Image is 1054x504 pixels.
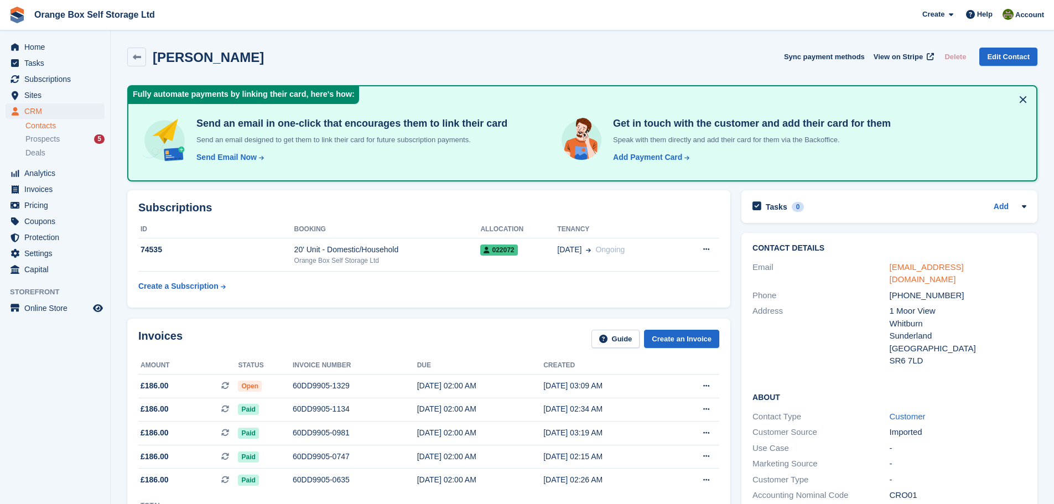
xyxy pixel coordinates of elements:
div: 60DD9905-0981 [293,427,417,439]
div: [DATE] 03:19 AM [543,427,669,439]
h4: Get in touch with the customer and add their card for them [609,117,891,130]
span: Invoices [24,181,91,197]
span: Settings [24,246,91,261]
div: [DATE] 03:09 AM [543,380,669,392]
th: Amount [138,357,238,375]
img: get-in-touch-e3e95b6451f4e49772a6039d3abdde126589d6f45a760754adfa51be33bf0f70.svg [559,117,604,163]
th: ID [138,221,294,238]
div: 5 [94,134,105,144]
span: £186.00 [141,427,169,439]
span: Coupons [24,214,91,229]
p: Speak with them directly and add their card for them via the Backoffice. [609,134,891,146]
div: 0 [792,202,804,212]
span: Tasks [24,55,91,71]
p: Send an email designed to get them to link their card for future subscription payments. [192,134,507,146]
a: Preview store [91,302,105,315]
a: Edit Contact [979,48,1037,66]
a: Guide [591,330,640,348]
div: [GEOGRAPHIC_DATA] [890,342,1026,355]
span: Storefront [10,287,110,298]
a: Add Payment Card [609,152,690,163]
span: Capital [24,262,91,277]
span: Create [922,9,944,20]
div: Address [752,305,889,367]
h2: About [752,391,1026,402]
a: Prospects 5 [25,133,105,145]
a: menu [6,39,105,55]
a: Deals [25,147,105,159]
div: CRO01 [890,489,1026,502]
a: Create a Subscription [138,276,226,297]
span: Paid [238,404,258,415]
th: Status [238,357,293,375]
div: - [890,458,1026,470]
a: menu [6,181,105,197]
a: menu [6,87,105,103]
div: [DATE] 02:34 AM [543,403,669,415]
div: 20' Unit - Domestic/Household [294,244,481,256]
span: Account [1015,9,1044,20]
a: [EMAIL_ADDRESS][DOMAIN_NAME] [890,262,964,284]
div: 1 Moor View [890,305,1026,318]
div: SR6 7LD [890,355,1026,367]
div: [DATE] 02:00 AM [417,474,543,486]
a: View on Stripe [869,48,936,66]
div: Phone [752,289,889,302]
div: Fully automate payments by linking their card, here's how: [128,86,359,104]
span: Open [238,381,262,392]
div: [DATE] 02:26 AM [543,474,669,486]
span: Home [24,39,91,55]
h2: Contact Details [752,244,1026,253]
div: Email [752,261,889,286]
th: Tenancy [557,221,678,238]
span: 022072 [480,245,517,256]
span: Pricing [24,198,91,213]
a: menu [6,246,105,261]
span: Prospects [25,134,60,144]
a: Contacts [25,121,105,131]
a: menu [6,71,105,87]
div: Customer Source [752,426,889,439]
span: £186.00 [141,474,169,486]
div: Imported [890,426,1026,439]
div: Send Email Now [196,152,257,163]
div: [DATE] 02:00 AM [417,380,543,392]
div: Add Payment Card [613,152,682,163]
div: Create a Subscription [138,280,219,292]
a: menu [6,230,105,245]
h2: Tasks [766,202,787,212]
div: Marketing Source [752,458,889,470]
span: Ongoing [595,245,625,254]
th: Created [543,357,669,375]
h2: Subscriptions [138,201,719,214]
span: [DATE] [557,244,581,256]
a: menu [6,165,105,181]
span: CRM [24,103,91,119]
div: [DATE] 02:00 AM [417,451,543,463]
div: Customer Type [752,474,889,486]
span: £186.00 [141,380,169,392]
div: Orange Box Self Storage Ltd [294,256,481,266]
div: [DATE] 02:15 AM [543,451,669,463]
span: Sites [24,87,91,103]
button: Sync payment methods [784,48,865,66]
div: Accounting Nominal Code [752,489,889,502]
a: menu [6,198,105,213]
a: menu [6,55,105,71]
a: Create an Invoice [644,330,719,348]
span: Paid [238,428,258,439]
div: 74535 [138,244,294,256]
a: Orange Box Self Storage Ltd [30,6,159,24]
span: Paid [238,451,258,463]
div: 60DD9905-0747 [293,451,417,463]
a: menu [6,103,105,119]
div: Contact Type [752,411,889,423]
a: menu [6,214,105,229]
span: Help [977,9,993,20]
a: menu [6,262,105,277]
div: [DATE] 02:00 AM [417,403,543,415]
div: 60DD9905-1134 [293,403,417,415]
div: [PHONE_NUMBER] [890,289,1026,302]
div: - [890,442,1026,455]
span: Online Store [24,300,91,316]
